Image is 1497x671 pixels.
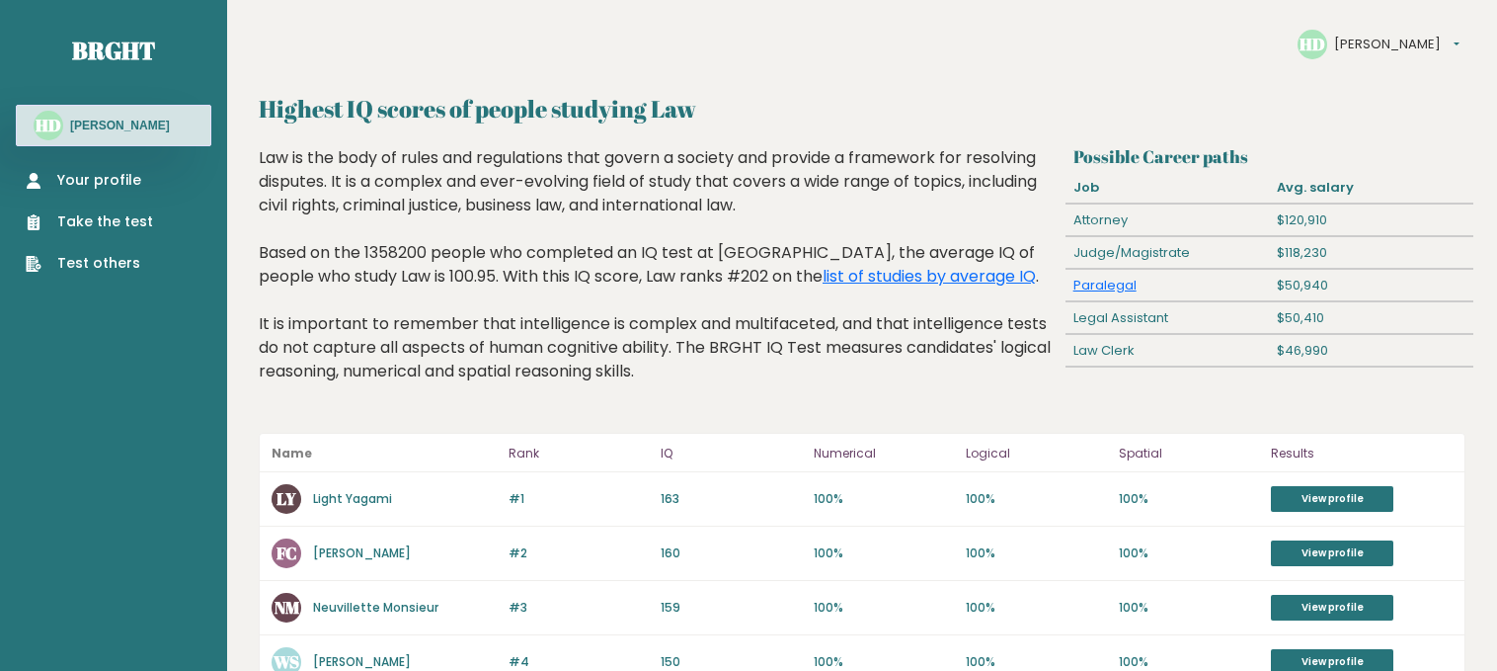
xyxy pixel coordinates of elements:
[276,542,297,564] text: FC
[661,442,801,465] p: IQ
[814,653,954,671] p: 100%
[70,118,170,133] h3: [PERSON_NAME]
[661,653,801,671] p: 150
[313,653,411,670] a: [PERSON_NAME]
[1271,486,1393,512] a: View profile
[72,35,155,66] a: Brght
[814,490,954,508] p: 100%
[966,599,1106,617] p: 100%
[661,490,801,508] p: 163
[259,146,1059,413] div: Law is the body of rules and regulations that govern a society and provide a framework for resolv...
[26,253,153,274] a: Test others
[1269,270,1472,301] div: $50,940
[966,490,1106,508] p: 100%
[1065,205,1269,236] div: Attorney
[1300,33,1325,55] text: HD
[509,490,649,508] p: #1
[313,599,438,616] a: Neuvillette Monsieur
[1065,302,1269,334] div: Legal Assistant
[275,596,300,619] text: NM
[1271,442,1453,465] p: Results
[1119,490,1259,508] p: 100%
[509,599,649,617] p: #3
[1065,237,1269,269] div: Judge/Magistrate
[814,442,954,465] p: Numerical
[1269,335,1472,367] div: $46,990
[26,211,153,232] a: Take the test
[1271,595,1393,621] a: View profile
[1119,545,1259,562] p: 100%
[814,545,954,562] p: 100%
[1334,35,1459,54] button: [PERSON_NAME]
[966,545,1106,562] p: 100%
[966,653,1106,671] p: 100%
[814,599,954,617] p: 100%
[1271,541,1393,566] a: View profile
[509,653,649,671] p: #4
[966,442,1106,465] p: Logical
[661,545,801,562] p: 160
[661,599,801,617] p: 159
[313,490,392,507] a: Light Yagami
[259,91,1465,126] h2: Highest IQ scores of people studying Law
[1269,237,1472,269] div: $118,230
[1269,205,1472,236] div: $120,910
[26,170,153,191] a: Your profile
[1119,599,1259,617] p: 100%
[1119,442,1259,465] p: Spatial
[276,487,297,510] text: LY
[1269,172,1472,204] div: Avg. salary
[509,442,649,465] p: Rank
[36,114,61,136] text: HD
[272,445,312,461] b: Name
[1073,276,1137,294] a: Paralegal
[1119,653,1259,671] p: 100%
[1065,172,1269,204] div: Job
[313,545,411,561] a: [PERSON_NAME]
[509,545,649,562] p: #2
[1065,335,1269,367] div: Law Clerk
[823,265,1036,288] a: list of studies by average IQ
[1269,302,1472,334] div: $50,410
[1073,146,1465,167] h3: Possible Career paths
